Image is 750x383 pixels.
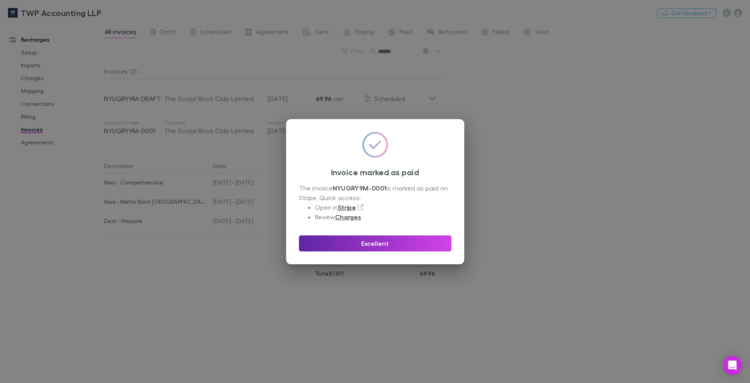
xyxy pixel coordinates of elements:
li: Open in [315,203,451,212]
h3: Invoice marked as paid [299,167,451,177]
img: GradientCheckmarkIcon.svg [362,132,388,158]
strong: NYUGRY9M-0001 [333,184,387,192]
button: Excellent [299,235,451,251]
li: Review [315,212,451,222]
a: Stripe [338,203,356,211]
a: Charges [335,213,361,221]
div: Open Intercom Messenger [723,356,742,375]
div: The invoice is marked as paid on Stripe. Quick access: [299,183,451,222]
